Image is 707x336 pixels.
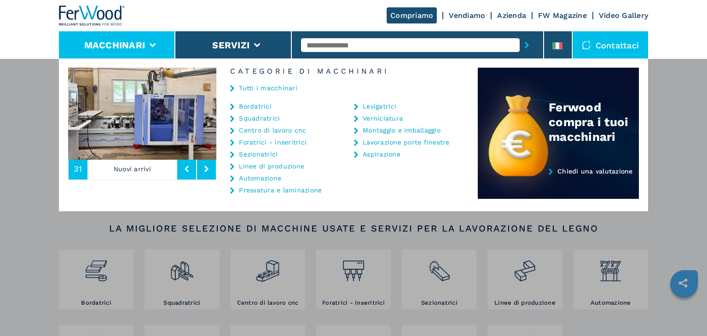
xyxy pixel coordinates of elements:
[239,115,280,122] a: Squadratrici
[363,115,403,122] a: Verniciatura
[239,139,307,145] a: Foratrici - inseritrici
[216,68,478,75] h6: Categorie di Macchinari
[363,151,400,157] a: Aspirazione
[74,165,82,173] span: 31
[216,68,365,160] img: image
[239,175,281,181] a: Automazione
[239,163,304,169] a: Linee di produzione
[478,168,639,199] a: Chiedi una valutazione
[387,7,437,23] a: Compriamo
[212,40,249,51] button: Servizi
[84,40,145,51] button: Macchinari
[573,31,649,59] div: Contattaci
[239,103,272,110] a: Bordatrici
[239,85,297,91] a: Tutti i macchinari
[59,6,125,26] img: Ferwood
[68,68,216,160] img: image
[599,11,648,20] a: Video Gallery
[582,41,591,50] img: Contattaci
[497,11,526,20] a: Azienda
[449,11,485,20] a: Vendiamo
[363,127,440,133] a: Montaggio e imballaggio
[363,139,450,145] a: Lavorazione porte finestre
[538,11,587,20] a: FW Magazine
[520,35,534,56] button: submit-button
[239,127,306,133] a: Centro di lavoro cnc
[239,187,322,193] a: Pressatura e laminazione
[549,100,639,144] div: Ferwood compra i tuoi macchinari
[363,103,396,110] a: Levigatrici
[87,158,178,180] p: Nuovi arrivi
[239,151,278,157] a: Sezionatrici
